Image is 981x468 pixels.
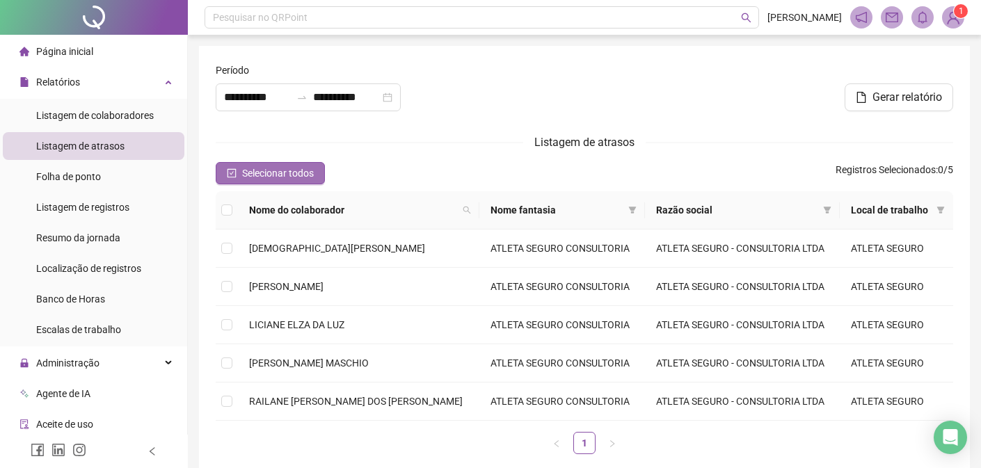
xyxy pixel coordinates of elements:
span: home [19,47,29,56]
td: ATLETA SEGURO [840,229,953,268]
span: file [19,77,29,87]
span: lock [19,358,29,368]
span: filter [625,200,639,220]
span: Local de trabalho [851,202,931,218]
td: ATLETA SEGURO [840,382,953,421]
td: ATLETA SEGURO [840,344,953,382]
span: RAILANE [PERSON_NAME] DOS [PERSON_NAME] [249,396,463,407]
span: Administração [36,357,99,369]
button: left [545,432,568,454]
span: Localização de registros [36,263,141,274]
span: Registros Selecionados [836,164,936,175]
span: linkedin [51,443,65,457]
span: Gerar relatório [872,89,942,106]
span: filter [936,206,945,214]
span: filter [820,200,834,220]
span: : 0 / 5 [836,162,953,184]
span: Listagem de atrasos [534,136,635,149]
span: Banco de Horas [36,293,105,305]
span: Folha de ponto [36,171,101,182]
span: [PERSON_NAME] [249,281,324,292]
td: ATLETA SEGURO - CONSULTORIA LTDA [645,382,840,421]
td: ATLETA SEGURO - CONSULTORIA LTDA [645,268,840,306]
span: [PERSON_NAME] MASCHIO [249,357,369,369]
span: Relatórios [36,76,80,88]
span: Escalas de trabalho [36,324,121,335]
span: bell [916,11,929,24]
span: Nome do colaborador [249,202,457,218]
span: swap-right [296,92,308,103]
span: file [856,92,867,103]
span: Aceite de uso [36,419,93,430]
span: 1 [959,6,964,16]
td: ATLETA SEGURO - CONSULTORIA LTDA [645,229,840,268]
span: mail [886,11,898,24]
td: ATLETA SEGURO [840,306,953,344]
span: search [460,200,474,220]
span: Nome fantasia [490,202,623,218]
button: right [601,432,623,454]
span: to [296,92,308,103]
span: Listagem de colaboradores [36,110,154,121]
span: search [741,13,751,23]
span: Página inicial [36,46,93,57]
span: Listagem de registros [36,202,129,213]
td: ATLETA SEGURO - CONSULTORIA LTDA [645,344,840,382]
button: Selecionar todos [216,162,325,184]
span: filter [628,206,637,214]
span: facebook [31,443,45,457]
a: 1 [574,433,595,453]
td: ATLETA SEGURO - CONSULTORIA LTDA [645,306,840,344]
td: ATLETA SEGURO [840,268,953,306]
span: Resumo da jornada [36,232,120,243]
span: right [608,439,616,448]
li: 1 [573,432,596,454]
span: Agente de IA [36,388,90,399]
li: Próxima página [601,432,623,454]
span: instagram [72,443,86,457]
span: audit [19,419,29,429]
span: left [147,446,157,456]
span: [PERSON_NAME] [767,10,842,25]
span: Listagem de atrasos [36,140,125,152]
span: search [463,206,471,214]
div: Open Intercom Messenger [934,421,967,454]
span: Razão social [656,202,818,218]
span: [DEMOGRAPHIC_DATA][PERSON_NAME] [249,243,425,254]
span: Selecionar todos [242,166,314,181]
span: Período [216,63,249,78]
span: filter [934,200,948,220]
li: Página anterior [545,432,568,454]
sup: Atualize o seu contato no menu Meus Dados [954,4,968,18]
td: ATLETA SEGURO CONSULTORIA [479,344,645,382]
td: ATLETA SEGURO CONSULTORIA [479,382,645,421]
span: check-square [227,168,237,178]
button: Gerar relatório [845,83,953,111]
td: ATLETA SEGURO CONSULTORIA [479,306,645,344]
td: ATLETA SEGURO CONSULTORIA [479,268,645,306]
span: filter [823,206,831,214]
span: left [552,439,561,448]
td: ATLETA SEGURO CONSULTORIA [479,229,645,268]
span: notification [855,11,868,24]
img: 95185 [943,7,964,28]
span: LICIANE ELZA DA LUZ [249,319,344,330]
